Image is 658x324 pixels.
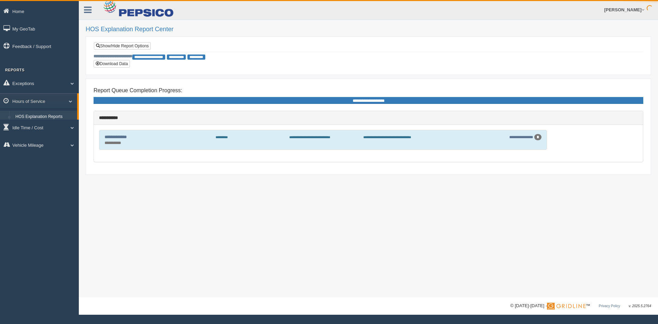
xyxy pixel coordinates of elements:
span: v. 2025.5.2764 [629,304,651,308]
button: Download Data [94,60,130,68]
a: HOS Explanation Reports [12,111,77,123]
h2: HOS Explanation Report Center [86,26,651,33]
div: © [DATE]-[DATE] - ™ [510,302,651,310]
a: Privacy Policy [599,304,620,308]
a: Show/Hide Report Options [94,42,151,50]
img: Gridline [547,303,586,310]
h4: Report Queue Completion Progress: [94,87,643,94]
